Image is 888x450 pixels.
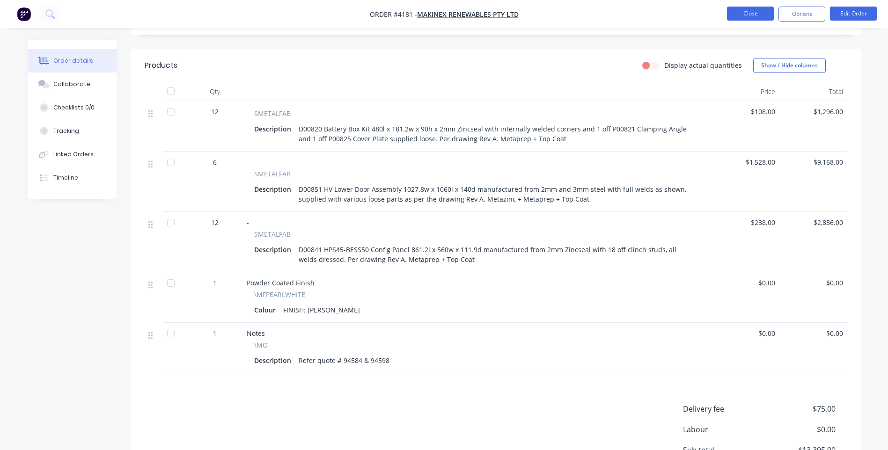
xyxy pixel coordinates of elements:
button: Edit Order [830,7,877,21]
span: SMETALFAB [254,109,291,118]
button: Order details [28,49,117,73]
button: Tracking [28,119,117,143]
span: Powder Coated Finish [247,278,315,287]
span: 6 [213,157,217,167]
a: Makinex Renewables Pty Ltd [417,10,519,19]
button: Close [727,7,774,21]
span: $75.00 [766,403,835,414]
span: 12 [211,107,219,116]
span: $108.00 [715,107,775,116]
div: Description [254,182,295,196]
div: Total [779,82,847,101]
div: Qty [187,82,243,101]
img: Factory [17,7,31,21]
span: $0.00 [783,328,843,338]
span: SMETALFAB [254,169,291,179]
button: Collaborate [28,73,117,96]
div: Refer quote # 94584 & 94598 [295,354,393,367]
span: SMETALFAB [254,229,291,239]
span: Notes [247,329,265,338]
span: $0.00 [715,278,775,288]
div: Checklists 0/0 [53,103,95,112]
span: 1 [213,278,217,288]
span: Delivery fee [683,403,766,414]
div: Collaborate [53,80,90,88]
span: $9,168.00 [783,157,843,167]
span: $1,528.00 [715,157,775,167]
div: Timeline [53,174,78,182]
div: Description [254,122,295,136]
span: $0.00 [715,328,775,338]
div: FINISH: [PERSON_NAME] [279,303,364,317]
span: \MO [254,340,268,350]
span: $238.00 [715,218,775,227]
div: D00820 Battery Box Kit 480l x 181.2w x 90h x 2mm Zincseal with internally welded corners and 1 of... [295,122,700,145]
span: $2,856.00 [783,218,843,227]
div: D00841 HPS45-BESS50 Config Panel 861.2l x 560w x 111.9d manufactured from 2mm Zincseal with 18 of... [295,243,700,266]
div: Description [254,354,295,367]
button: Options [778,7,825,22]
span: Order #4181 - [370,10,417,19]
span: - [247,158,249,167]
div: Description [254,243,295,256]
div: Products [145,60,177,71]
span: 1 [213,328,217,338]
div: Colour [254,303,279,317]
span: Labour [683,424,766,435]
div: Order details [53,57,93,65]
div: Tracking [53,127,79,135]
span: $1,296.00 [783,107,843,116]
div: Linked Orders [53,150,94,159]
label: Display actual quantities [664,60,742,70]
div: Price [711,82,779,101]
div: D00851 HV Lower Door Assembly 1027.8w x 1060l x 140d manufactured from 2mm and 3mm steel with ful... [295,182,700,206]
button: Timeline [28,166,117,189]
span: $0.00 [783,278,843,288]
span: 12 [211,218,219,227]
button: Show / Hide columns [753,58,826,73]
span: - [247,218,249,227]
button: Checklists 0/0 [28,96,117,119]
span: $0.00 [766,424,835,435]
span: \MFPEARLWHITE [254,290,305,299]
button: Linked Orders [28,143,117,166]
